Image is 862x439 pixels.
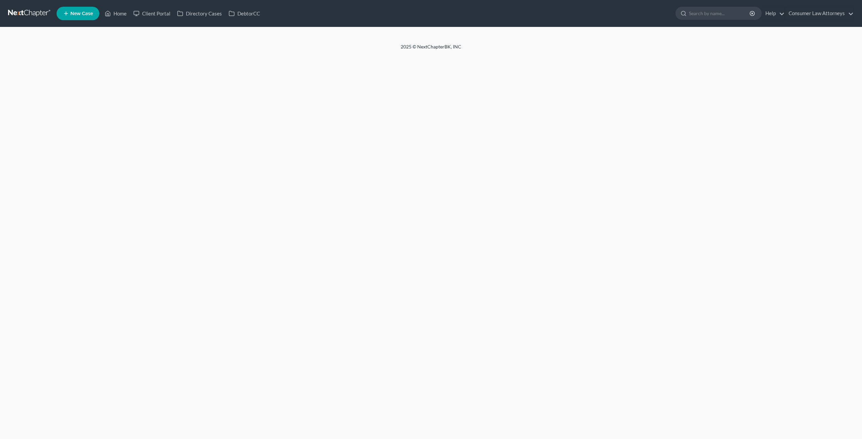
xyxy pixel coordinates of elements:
[785,7,854,20] a: Consumer Law Attorneys
[174,7,225,20] a: Directory Cases
[762,7,785,20] a: Help
[689,7,751,20] input: Search by name...
[239,43,623,56] div: 2025 © NextChapterBK, INC
[101,7,130,20] a: Home
[130,7,174,20] a: Client Portal
[225,7,263,20] a: DebtorCC
[70,11,93,16] span: New Case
